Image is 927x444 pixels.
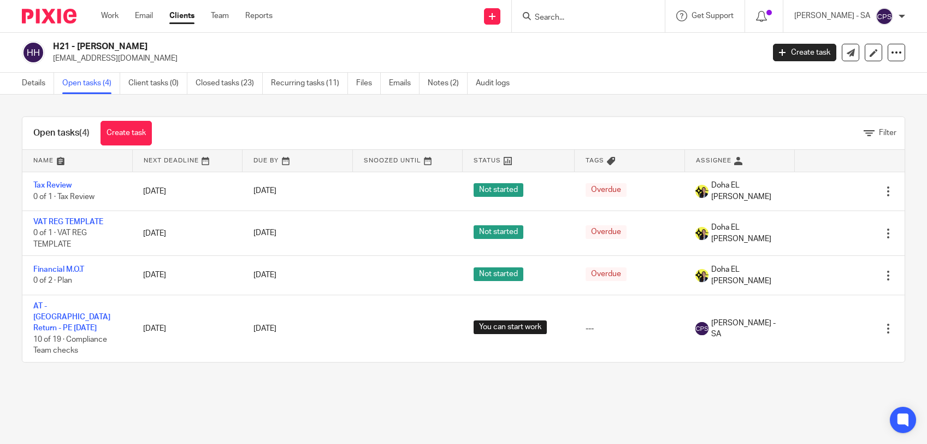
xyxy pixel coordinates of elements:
span: Not started [474,225,523,239]
a: Create task [101,121,152,145]
a: Tax Review [33,182,72,189]
h2: H21 - [PERSON_NAME] [53,41,616,52]
a: Details [22,73,54,94]
td: [DATE] [132,256,242,295]
a: Work [101,10,119,21]
a: Audit logs [476,73,518,94]
span: Get Support [692,12,734,20]
a: Financial M.O.T [33,266,84,273]
span: [PERSON_NAME] - SA [711,318,783,340]
td: [DATE] [132,211,242,255]
span: Tags [586,157,604,163]
span: 10 of 19 · Compliance Team checks [33,336,107,355]
img: Doha-Starbridge.jpg [695,227,708,240]
span: (4) [79,128,90,137]
a: Recurring tasks (11) [271,73,348,94]
img: svg%3E [876,8,893,25]
a: Reports [245,10,273,21]
a: Email [135,10,153,21]
a: Client tasks (0) [128,73,187,94]
a: Emails [389,73,420,94]
a: Open tasks (4) [62,73,120,94]
a: Clients [169,10,194,21]
p: [EMAIL_ADDRESS][DOMAIN_NAME] [53,53,757,64]
input: Search [534,13,632,23]
span: You can start work [474,320,547,334]
img: Pixie [22,9,76,24]
span: Status [474,157,501,163]
img: Doha-Starbridge.jpg [695,269,708,282]
span: Not started [474,183,523,197]
img: svg%3E [22,41,45,64]
td: [DATE] [132,172,242,211]
span: [DATE] [253,230,276,237]
div: --- [586,323,674,334]
span: [DATE] [253,188,276,195]
span: Overdue [586,267,627,281]
span: Doha EL [PERSON_NAME] [711,222,783,244]
span: Overdue [586,183,627,197]
span: 0 of 1 · VAT REG TEMPLATE [33,230,87,249]
td: [DATE] [132,295,242,362]
h1: Open tasks [33,127,90,139]
a: Team [211,10,229,21]
p: [PERSON_NAME] - SA [794,10,870,21]
span: Doha EL [PERSON_NAME] [711,180,783,202]
a: Notes (2) [428,73,468,94]
span: [DATE] [253,272,276,279]
a: VAT REG TEMPLATE [33,218,103,226]
img: svg%3E [695,322,708,335]
span: Doha EL [PERSON_NAME] [711,264,783,287]
span: [DATE] [253,325,276,332]
span: 0 of 2 · Plan [33,277,72,285]
span: 0 of 1 · Tax Review [33,193,95,201]
a: Create task [773,44,836,61]
span: Filter [879,129,896,137]
span: Not started [474,267,523,281]
a: Files [356,73,381,94]
span: Snoozed Until [364,157,421,163]
span: Overdue [586,225,627,239]
a: AT - [GEOGRAPHIC_DATA] Return - PE [DATE] [33,302,110,332]
a: Closed tasks (23) [196,73,263,94]
img: Doha-Starbridge.jpg [695,185,708,198]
